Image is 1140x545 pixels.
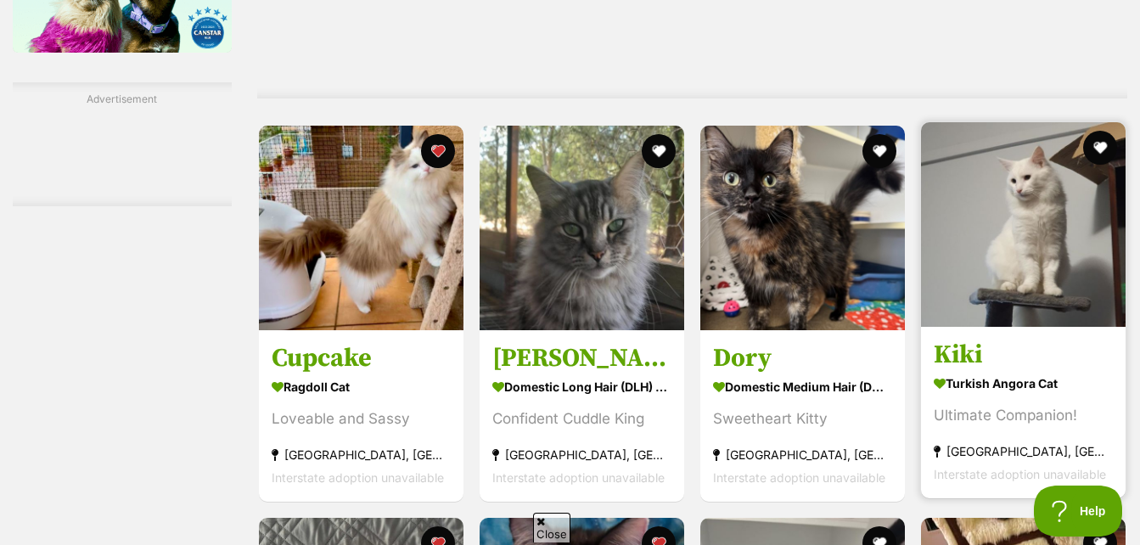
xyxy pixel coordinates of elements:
[492,443,671,466] strong: [GEOGRAPHIC_DATA], [GEOGRAPHIC_DATA]
[934,440,1113,463] strong: [GEOGRAPHIC_DATA], [GEOGRAPHIC_DATA]
[934,404,1113,427] div: Ultimate Companion!
[921,326,1126,498] a: Kiki Turkish Angora Cat Ultimate Companion! [GEOGRAPHIC_DATA], [GEOGRAPHIC_DATA] Interstate adopt...
[272,470,444,485] span: Interstate adoption unavailable
[700,329,905,502] a: Dory Domestic Medium Hair (DMH) Cat Sweetheart Kitty [GEOGRAPHIC_DATA], [GEOGRAPHIC_DATA] Interst...
[492,470,665,485] span: Interstate adoption unavailable
[934,371,1113,396] strong: Turkish Angora Cat
[1083,131,1117,165] button: favourite
[480,329,684,502] a: [PERSON_NAME] Domestic Long Hair (DLH) Cat Confident Cuddle King [GEOGRAPHIC_DATA], [GEOGRAPHIC_D...
[713,374,892,399] strong: Domestic Medium Hair (DMH) Cat
[259,126,463,330] img: Cupcake - Ragdoll Cat
[421,134,455,168] button: favourite
[700,126,905,330] img: Dory - Domestic Medium Hair (DMH) Cat
[934,339,1113,371] h3: Kiki
[272,443,451,466] strong: [GEOGRAPHIC_DATA], [GEOGRAPHIC_DATA]
[713,407,892,430] div: Sweetheart Kitty
[642,134,676,168] button: favourite
[921,122,1126,327] img: Kiki - Turkish Angora Cat
[934,467,1106,481] span: Interstate adoption unavailable
[492,374,671,399] strong: Domestic Long Hair (DLH) Cat
[533,513,570,542] span: Close
[1034,486,1123,537] iframe: Help Scout Beacon - Open
[713,342,892,374] h3: Dory
[272,342,451,374] h3: Cupcake
[272,374,451,399] strong: Ragdoll Cat
[492,407,671,430] div: Confident Cuddle King
[713,470,885,485] span: Interstate adoption unavailable
[13,82,232,206] div: Advertisement
[713,443,892,466] strong: [GEOGRAPHIC_DATA], [GEOGRAPHIC_DATA]
[272,407,451,430] div: Loveable and Sassy
[862,134,896,168] button: favourite
[259,329,463,502] a: Cupcake Ragdoll Cat Loveable and Sassy [GEOGRAPHIC_DATA], [GEOGRAPHIC_DATA] Interstate adoption u...
[492,342,671,374] h3: [PERSON_NAME]
[480,126,684,330] img: Grandy - Domestic Long Hair (DLH) Cat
